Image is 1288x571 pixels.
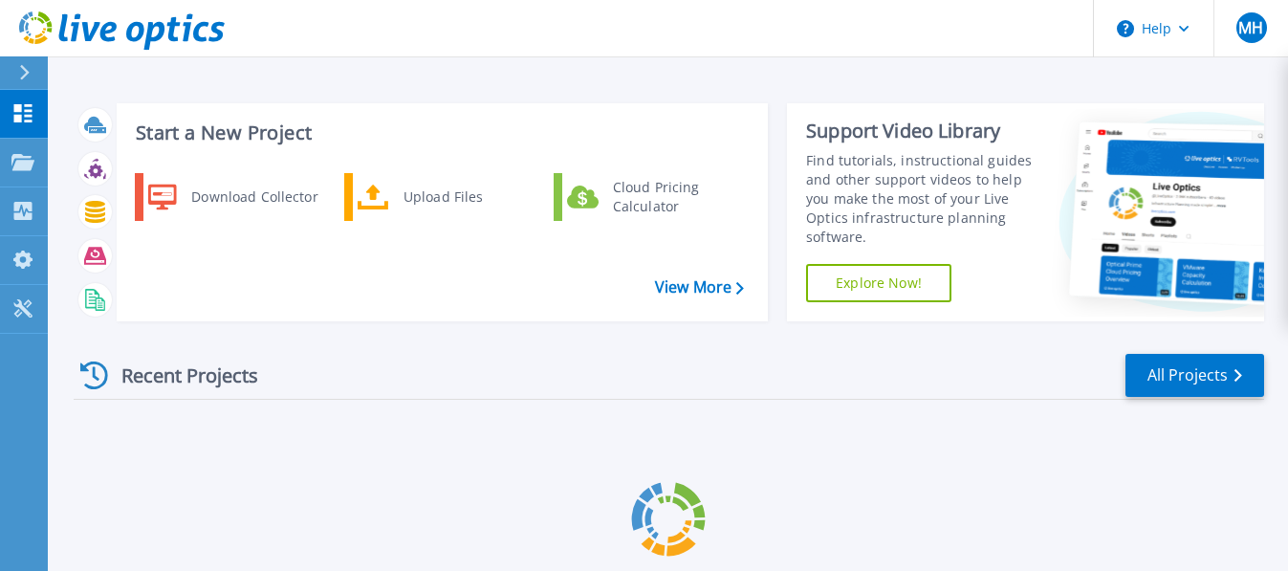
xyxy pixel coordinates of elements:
[554,173,750,221] a: Cloud Pricing Calculator
[1125,354,1264,397] a: All Projects
[806,151,1043,247] div: Find tutorials, instructional guides and other support videos to help you make the most of your L...
[655,278,744,296] a: View More
[135,173,331,221] a: Download Collector
[394,178,535,216] div: Upload Files
[74,352,284,399] div: Recent Projects
[182,178,326,216] div: Download Collector
[344,173,540,221] a: Upload Files
[136,122,743,143] h3: Start a New Project
[603,178,745,216] div: Cloud Pricing Calculator
[806,119,1043,143] div: Support Video Library
[806,264,951,302] a: Explore Now!
[1238,20,1263,35] span: MH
